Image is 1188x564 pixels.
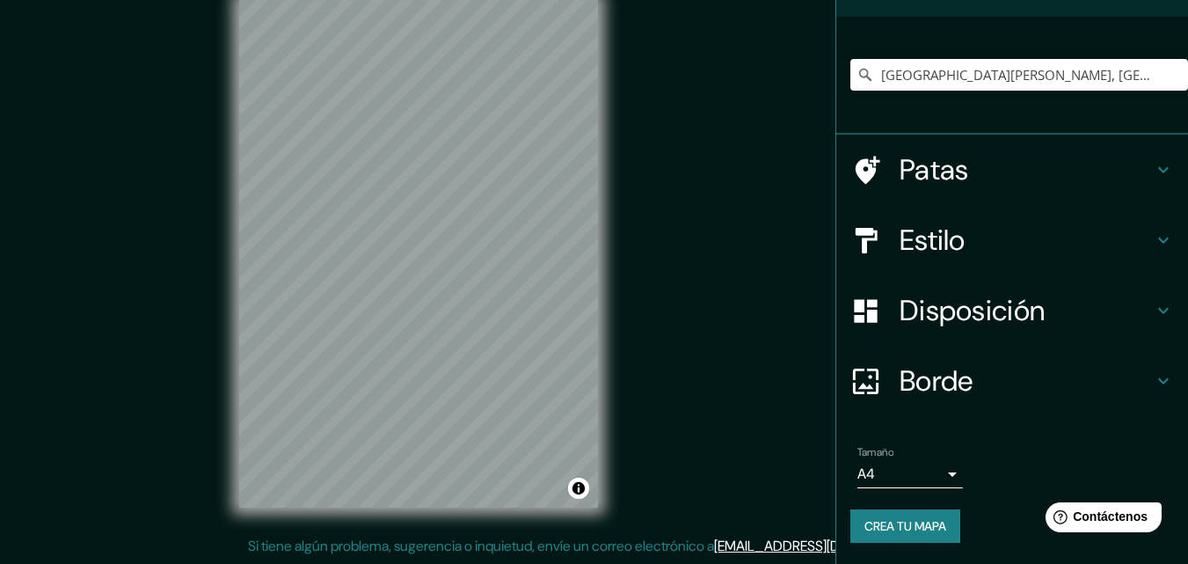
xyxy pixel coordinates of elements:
div: Borde [836,346,1188,416]
a: [EMAIL_ADDRESS][DOMAIN_NAME] [714,537,931,555]
font: Si tiene algún problema, sugerencia o inquietud, envíe un correo electrónico a [248,537,714,555]
font: Borde [900,363,973,399]
font: Disposición [900,292,1045,329]
div: Disposición [836,275,1188,346]
font: Estilo [900,222,966,259]
button: Crea tu mapa [850,509,960,543]
font: Tamaño [857,445,893,459]
div: Patas [836,135,1188,205]
font: Crea tu mapa [864,518,946,534]
button: Activar o desactivar atribución [568,478,589,499]
font: Patas [900,151,969,188]
div: Estilo [836,205,1188,275]
div: A4 [857,460,963,488]
input: Elige tu ciudad o zona [850,59,1188,91]
font: A4 [857,465,875,483]
iframe: Lanzador de widgets de ayuda [1031,495,1169,545]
